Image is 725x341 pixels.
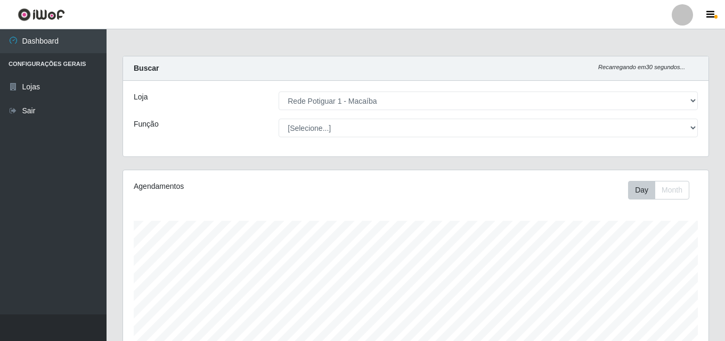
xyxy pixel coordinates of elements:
[628,181,655,199] button: Day
[598,64,685,70] i: Recarregando em 30 segundos...
[628,181,689,199] div: First group
[655,181,689,199] button: Month
[134,92,148,103] label: Loja
[628,181,698,199] div: Toolbar with button groups
[134,181,360,192] div: Agendamentos
[134,119,159,130] label: Função
[18,8,65,21] img: CoreUI Logo
[134,64,159,72] strong: Buscar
